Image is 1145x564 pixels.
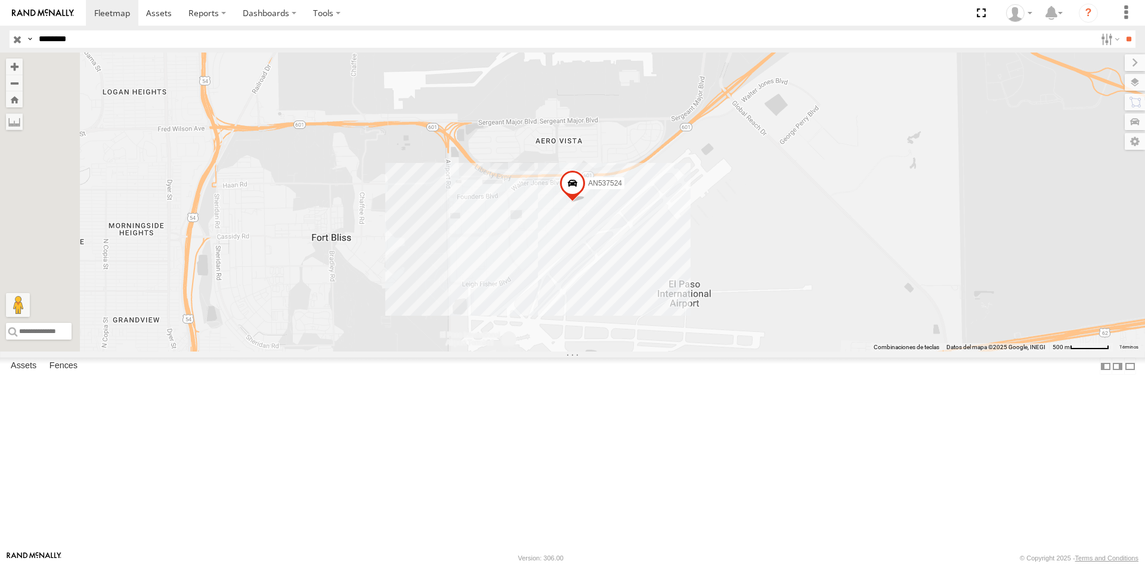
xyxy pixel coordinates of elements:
a: Términos (se abre en una nueva pestaña) [1119,345,1138,350]
label: Search Query [25,30,35,48]
span: AN537524 [588,179,622,187]
label: Search Filter Options [1096,30,1122,48]
div: Version: 306.00 [518,554,564,562]
label: Dock Summary Table to the Right [1112,357,1124,375]
div: Irving Rodriguez [1002,4,1036,22]
button: Zoom out [6,75,23,91]
div: © Copyright 2025 - [1020,554,1138,562]
label: Assets [5,358,42,375]
a: Terms and Conditions [1075,554,1138,562]
button: Escala del mapa: 500 m por 62 píxeles [1049,343,1113,352]
label: Dock Summary Table to the Left [1100,357,1112,375]
img: rand-logo.svg [12,9,74,17]
button: Arrastra al hombrecito al mapa para abrir Street View [6,293,30,317]
button: Zoom in [6,58,23,75]
a: Visit our Website [7,552,61,564]
label: Fences [44,358,83,375]
span: 500 m [1053,344,1070,350]
button: Zoom Home [6,91,23,107]
label: Measure [6,113,23,130]
span: Datos del mapa ©2025 Google, INEGI [946,344,1045,350]
label: Hide Summary Table [1124,357,1136,375]
label: Map Settings [1125,133,1145,150]
button: Combinaciones de teclas [874,343,939,352]
i: ? [1079,4,1098,23]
